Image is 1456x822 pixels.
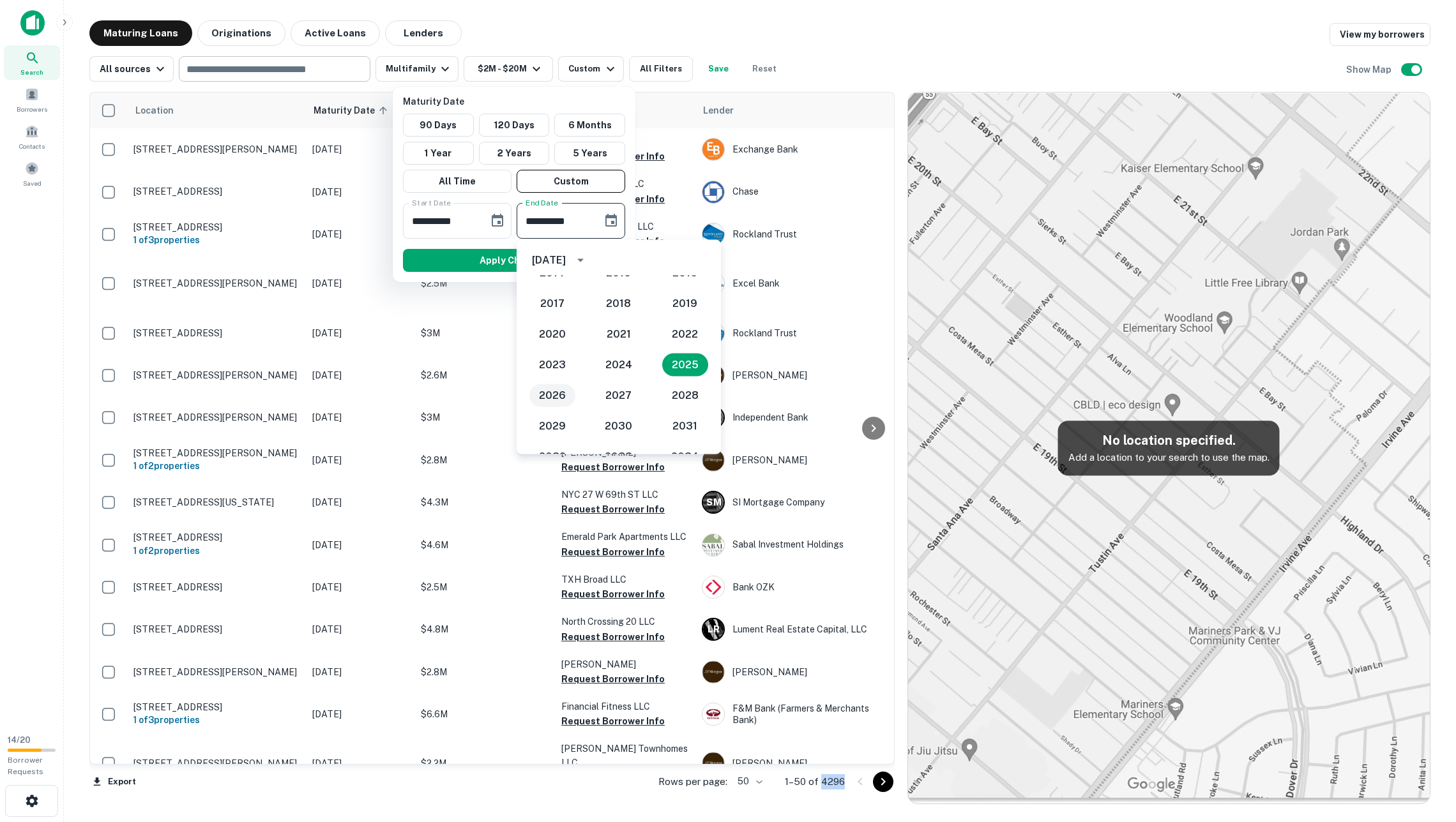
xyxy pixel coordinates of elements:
button: Choose date, selected date is Sep 2, 2025 [598,208,624,234]
p: Maturity Date [403,94,630,108]
button: 5 Years [554,142,625,165]
button: 2028 [662,384,708,407]
button: 2022 [662,323,708,346]
button: 2019 [662,292,708,315]
button: 2023 [529,354,575,377]
button: 2032 [529,445,575,468]
button: 2029 [529,415,575,438]
button: 2 Years [479,142,550,165]
button: Choose date, selected date is Dec 1, 2025 [485,208,510,234]
label: Start Date [412,197,451,208]
button: 90 Days [403,114,474,137]
button: 2027 [596,384,642,407]
button: 2024 [596,354,642,377]
button: All Time [403,170,512,193]
button: 2026 [529,384,575,407]
button: 2018 [596,292,642,315]
button: 2034 [662,445,708,468]
button: 2025 [662,354,708,377]
button: 2017 [529,292,575,315]
iframe: Chat Widget [1392,720,1456,781]
button: 2030 [596,415,642,438]
button: 120 Days [479,114,550,137]
button: year view is open, switch to calendar view [570,250,591,271]
button: 2033 [596,445,642,468]
button: 2021 [596,323,642,346]
button: Apply Changes [403,249,625,272]
div: [DATE] [532,253,566,268]
button: Custom [517,170,625,193]
button: 1 Year [403,142,474,165]
button: 2020 [529,323,575,346]
button: 2031 [662,415,708,438]
label: End Date [526,197,558,208]
button: 6 Months [554,114,625,137]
